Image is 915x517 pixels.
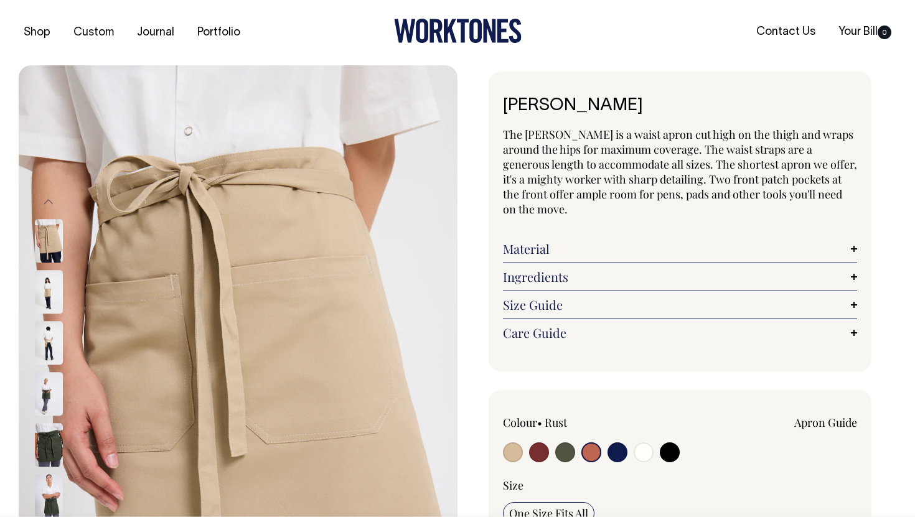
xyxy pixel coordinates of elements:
button: Previous [39,188,58,216]
label: Rust [545,415,567,430]
span: 0 [878,26,891,39]
a: Portfolio [192,22,245,43]
div: Colour [503,415,645,430]
h1: [PERSON_NAME] [503,96,857,116]
a: Contact Us [751,22,820,42]
img: khaki [35,322,63,365]
a: Care Guide [503,325,857,340]
img: khaki [35,220,63,263]
a: Journal [132,22,179,43]
a: Material [503,241,857,256]
a: Your Bill0 [833,22,896,42]
div: Size [503,478,857,493]
a: Apron Guide [794,415,857,430]
span: • [537,415,542,430]
a: Size Guide [503,297,857,312]
img: olive [35,424,63,467]
span: The [PERSON_NAME] is a waist apron cut high on the thigh and wraps around the hips for maximum co... [503,127,857,217]
img: khaki [35,271,63,314]
img: olive [35,373,63,416]
a: Ingredients [503,269,857,284]
a: Custom [68,22,119,43]
a: Shop [19,22,55,43]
